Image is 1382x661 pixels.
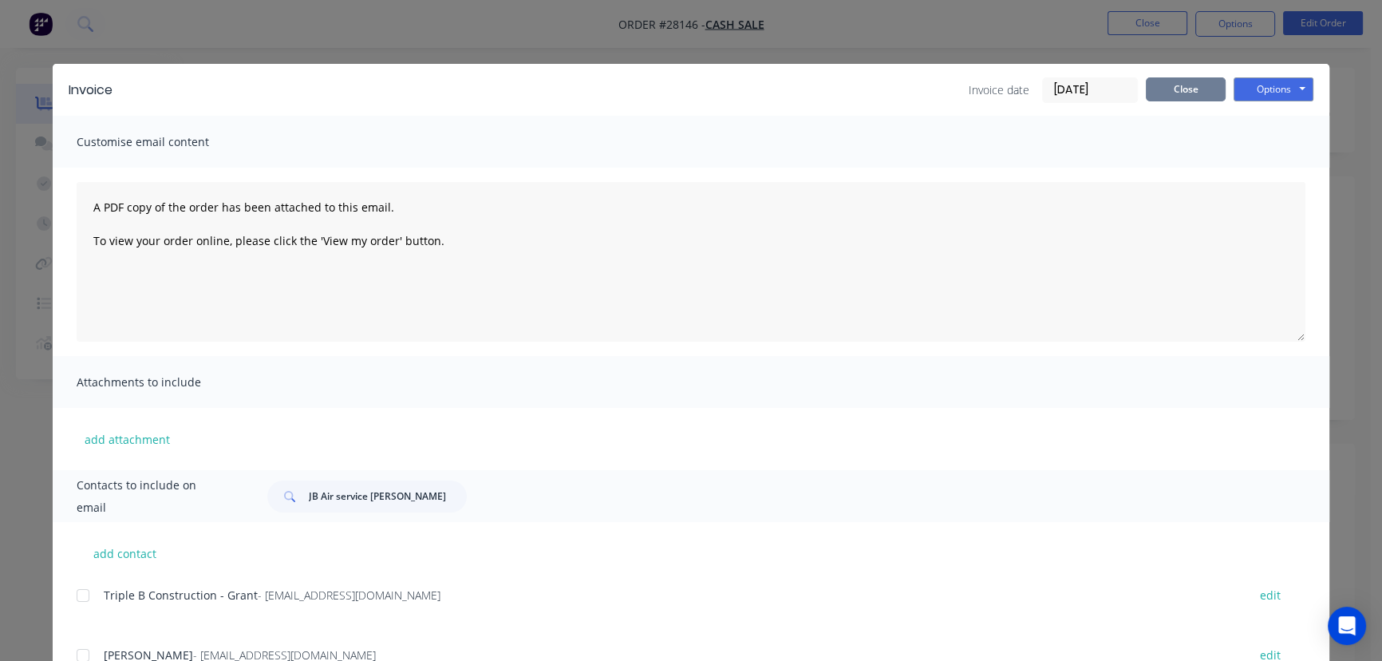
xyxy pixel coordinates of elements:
span: Customise email content [77,131,252,153]
span: Contacts to include on email [77,474,227,519]
button: edit [1250,584,1290,606]
span: - [EMAIL_ADDRESS][DOMAIN_NAME] [258,588,440,603]
span: Attachments to include [77,371,252,394]
div: Invoice [69,81,113,100]
button: Close [1146,77,1226,101]
span: Invoice date [969,81,1029,98]
span: Triple B Construction - Grant [104,588,258,603]
button: Options [1234,77,1313,101]
input: Search... [309,481,467,513]
button: add attachment [77,427,178,451]
button: add contact [77,541,172,565]
textarea: A PDF copy of the order has been attached to this email. To view your order online, please click ... [77,182,1305,342]
div: Open Intercom Messenger [1328,607,1366,645]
